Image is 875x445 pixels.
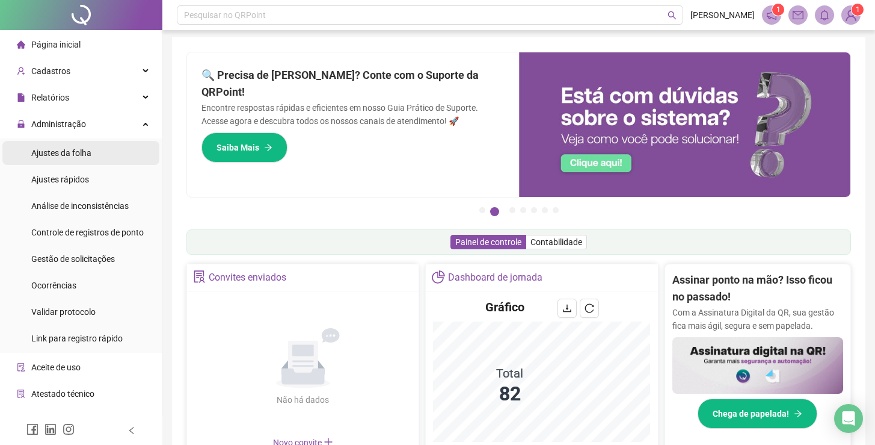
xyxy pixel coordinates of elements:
span: lock [17,120,25,128]
span: download [562,303,572,313]
button: 4 [520,207,526,213]
span: Análise de inconsistências [31,201,129,211]
span: Relatórios [31,93,69,102]
span: instagram [63,423,75,435]
button: 3 [509,207,515,213]
sup: 1 [772,4,784,16]
span: Aceite de uso [31,363,81,372]
span: file [17,93,25,102]
span: home [17,40,25,49]
button: 1 [479,207,485,213]
span: 1 [856,5,860,14]
span: Administração [31,119,86,129]
p: Com a Assinatura Digital da QR, sua gestão fica mais ágil, segura e sem papelada. [672,306,843,332]
span: Saiba Mais [216,141,259,154]
span: audit [17,363,25,372]
div: Open Intercom Messenger [834,404,863,433]
span: mail [793,10,803,20]
span: notification [766,10,777,20]
h4: Gráfico [485,299,524,316]
span: solution [17,390,25,398]
span: Painel de controle [455,237,521,247]
img: banner%2F02c71560-61a6-44d4-94b9-c8ab97240462.png [672,337,843,394]
button: 2 [490,207,499,216]
span: Página inicial [31,40,81,49]
sup: Atualize o seu contato no menu Meus Dados [852,4,864,16]
span: Contabilidade [530,237,582,247]
button: 7 [553,207,559,213]
span: solution [193,270,206,283]
h2: Assinar ponto na mão? Isso ficou no passado! [672,272,843,306]
span: search [668,11,677,20]
span: user-add [17,67,25,75]
span: Gerar QRCode [31,415,85,425]
button: 6 [542,207,548,213]
p: Encontre respostas rápidas e eficientes em nosso Guia Prático de Suporte. Acesse agora e descubra... [201,101,505,128]
button: Saiba Mais [201,132,287,163]
span: Atestado técnico [31,389,94,399]
div: Não há dados [248,393,358,406]
span: [PERSON_NAME] [690,8,755,22]
span: 1 [776,5,781,14]
span: facebook [26,423,38,435]
span: Chega de papelada! [713,407,789,420]
button: Chega de papelada! [698,399,817,429]
span: Ocorrências [31,281,76,290]
button: 5 [531,207,537,213]
h2: 🔍 Precisa de [PERSON_NAME]? Conte com o Suporte da QRPoint! [201,67,505,101]
span: bell [819,10,830,20]
span: Link para registro rápido [31,334,123,343]
div: Convites enviados [209,267,286,288]
span: arrow-right [794,409,802,418]
span: Cadastros [31,66,70,76]
span: Ajustes da folha [31,148,91,158]
span: left [127,426,136,435]
img: banner%2F0cf4e1f0-cb71-40ef-aa93-44bd3d4ee559.png [519,52,851,197]
span: arrow-right [264,143,272,152]
span: Validar protocolo [31,307,96,317]
div: Dashboard de jornada [448,267,542,288]
span: Gestão de solicitações [31,254,115,264]
span: linkedin [45,423,57,435]
span: Ajustes rápidos [31,175,89,184]
img: 94430 [842,6,860,24]
span: pie-chart [432,270,444,283]
span: Controle de registros de ponto [31,228,144,237]
span: reload [585,303,594,313]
